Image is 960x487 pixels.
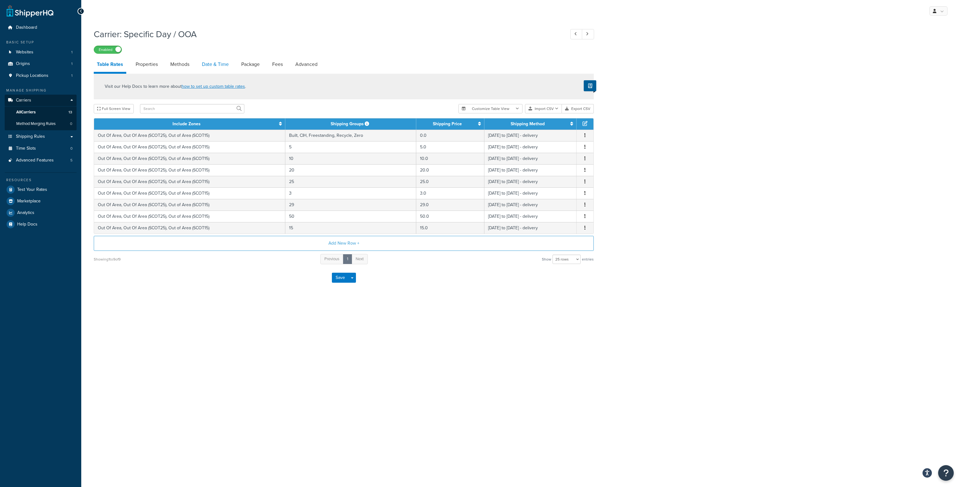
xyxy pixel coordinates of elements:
[484,199,577,211] td: [DATE] to [DATE] - delivery
[94,153,285,164] td: Out Of Area, Out Of Area (SCOT25), Out of Area (SCOT15)
[68,110,72,115] span: 13
[582,29,594,39] a: Next Record
[5,207,77,218] a: Analytics
[938,465,954,481] button: Open Resource Center
[94,255,121,264] div: Showing 1 to 9 of 9
[16,134,45,139] span: Shipping Rules
[94,211,285,222] td: Out Of Area, Out Of Area (SCOT25), Out of Area (SCOT15)
[94,57,126,74] a: Table Rates
[94,164,285,176] td: Out Of Area, Out Of Area (SCOT25), Out of Area (SCOT15)
[285,130,417,141] td: Built, CIH, Freestanding, Recycle, Zero
[16,158,54,163] span: Advanced Features
[356,256,364,262] span: Next
[285,211,417,222] td: 50
[105,83,246,90] p: Visit our Help Docs to learn more about .
[16,25,37,30] span: Dashboard
[132,57,161,72] a: Properties
[416,199,484,211] td: 29.0
[94,130,285,141] td: Out Of Area, Out Of Area (SCOT25), Out of Area (SCOT15)
[416,211,484,222] td: 50.0
[542,255,551,264] span: Show
[484,164,577,176] td: [DATE] to [DATE] - delivery
[5,155,77,166] a: Advanced Features5
[17,210,34,216] span: Analytics
[16,121,56,127] span: Method Merging Rules
[5,40,77,45] div: Basic Setup
[5,22,77,33] a: Dashboard
[292,57,321,72] a: Advanced
[416,141,484,153] td: 5.0
[285,141,417,153] td: 5
[5,95,77,130] li: Carriers
[16,73,48,78] span: Pickup Locations
[16,61,30,67] span: Origins
[167,57,192,72] a: Methods
[17,187,47,192] span: Test Your Rates
[582,255,594,264] span: entries
[458,104,522,113] button: Customize Table View
[5,143,77,154] li: Time Slots
[16,50,33,55] span: Websites
[17,199,41,204] span: Marketplace
[352,254,368,264] a: Next
[5,118,77,130] a: Method Merging Rules0
[94,141,285,153] td: Out Of Area, Out Of Area (SCOT25), Out of Area (SCOT15)
[5,219,77,230] a: Help Docs
[484,187,577,199] td: [DATE] to [DATE] - delivery
[199,57,232,72] a: Date & Time
[5,70,77,82] a: Pickup Locations1
[484,211,577,222] td: [DATE] to [DATE] - delivery
[5,196,77,207] a: Marketplace
[17,222,37,227] span: Help Docs
[71,61,72,67] span: 1
[5,88,77,93] div: Manage Shipping
[71,50,72,55] span: 1
[416,187,484,199] td: 3.0
[5,95,77,106] a: Carriers
[16,110,36,115] span: All Carriers
[285,164,417,176] td: 20
[94,222,285,234] td: Out Of Area, Out Of Area (SCOT25), Out of Area (SCOT15)
[140,104,244,113] input: Search
[332,273,349,283] button: Save
[5,143,77,154] a: Time Slots0
[285,222,417,234] td: 15
[285,199,417,211] td: 29
[416,153,484,164] td: 10.0
[5,70,77,82] li: Pickup Locations
[269,57,286,72] a: Fees
[5,131,77,142] a: Shipping Rules
[484,130,577,141] td: [DATE] to [DATE] - delivery
[324,256,339,262] span: Previous
[285,176,417,187] td: 25
[416,222,484,234] td: 15.0
[562,104,594,113] button: Export CSV
[584,80,596,91] button: Show Help Docs
[343,254,352,264] a: 1
[16,98,31,103] span: Carriers
[433,121,462,127] a: Shipping Price
[94,46,122,53] label: Enabled
[172,121,201,127] a: Include Zones
[570,29,582,39] a: Previous Record
[5,184,77,195] a: Test Your Rates
[416,176,484,187] td: 25.0
[94,176,285,187] td: Out Of Area, Out Of Area (SCOT25), Out of Area (SCOT15)
[94,28,559,40] h1: Carrier: Specific Day / OOA
[285,118,417,130] th: Shipping Groups
[416,130,484,141] td: 0.0
[5,58,77,70] li: Origins
[182,83,245,90] a: how to set up custom table rates
[70,158,72,163] span: 5
[525,104,562,113] button: Import CSV
[285,153,417,164] td: 10
[70,146,72,151] span: 0
[5,58,77,70] a: Origins1
[71,73,72,78] span: 1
